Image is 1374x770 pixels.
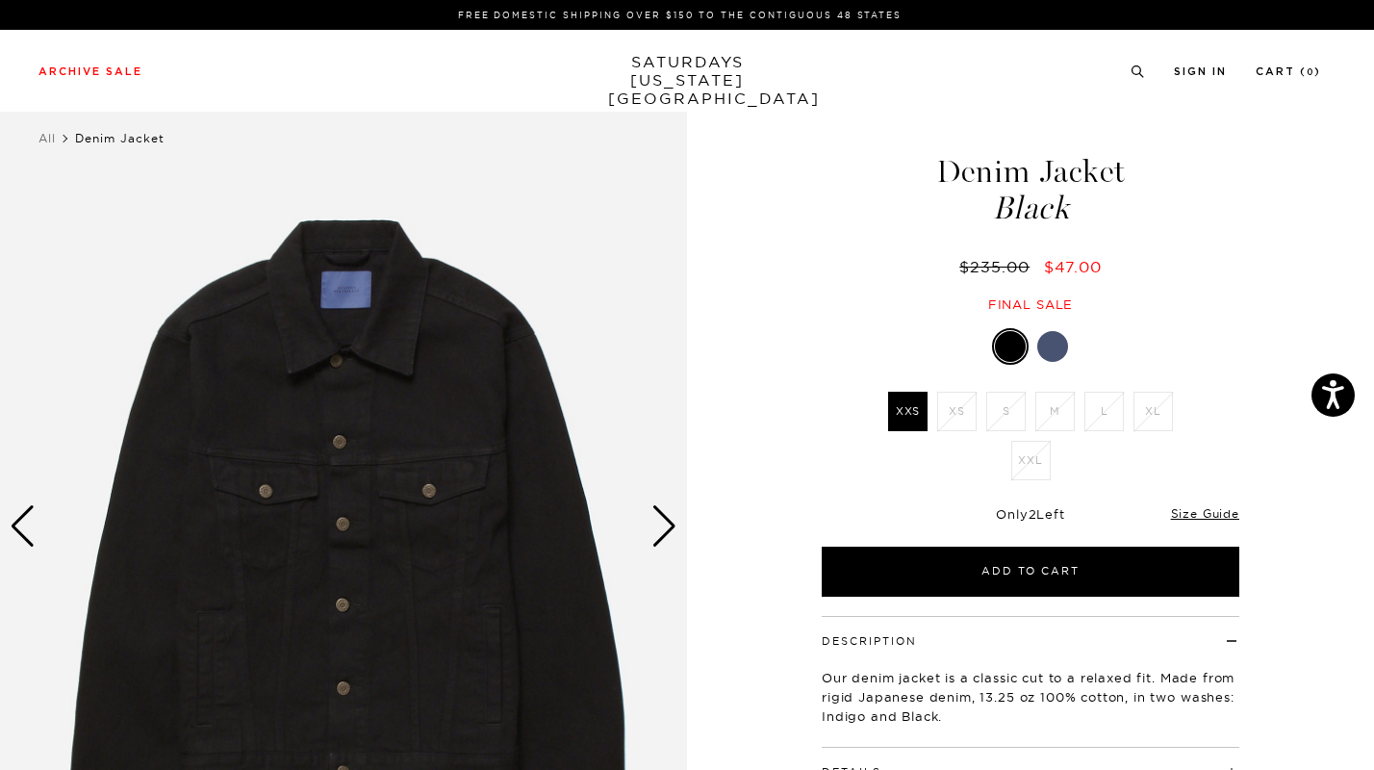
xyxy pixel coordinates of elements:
span: 2 [1029,506,1037,522]
button: Description [822,636,917,647]
a: Sign In [1174,66,1227,77]
a: Archive Sale [38,66,142,77]
a: SATURDAYS[US_STATE][GEOGRAPHIC_DATA] [608,53,767,108]
small: 0 [1307,68,1314,77]
a: Size Guide [1171,506,1239,521]
div: Final sale [819,296,1242,313]
button: Add to Cart [822,547,1239,597]
del: $235.00 [959,257,1037,276]
span: Black [819,192,1242,224]
label: XXS [888,392,928,431]
a: All [38,131,56,145]
div: Previous slide [10,505,36,548]
span: $47.00 [1044,257,1102,276]
h1: Denim Jacket [819,156,1242,224]
a: Cart (0) [1256,66,1321,77]
p: Our denim jacket is a classic cut to a relaxed fit. Made from rigid Japanese denim, 13.25 oz 100%... [822,668,1239,726]
p: FREE DOMESTIC SHIPPING OVER $150 TO THE CONTIGUOUS 48 STATES [46,8,1313,22]
span: Denim Jacket [75,131,165,145]
div: Next slide [651,505,677,548]
div: Only Left [822,506,1239,523]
